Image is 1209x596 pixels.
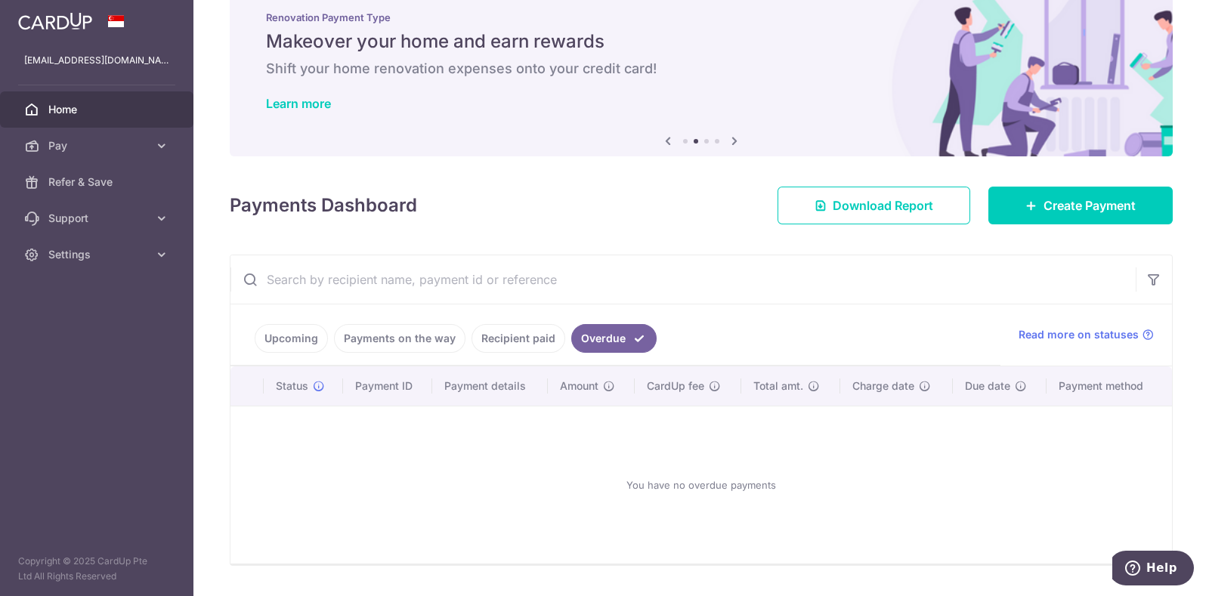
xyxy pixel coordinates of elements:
span: Home [48,102,148,117]
a: Overdue [571,324,657,353]
span: CardUp fee [647,378,704,394]
img: CardUp [18,12,92,30]
th: Payment method [1047,366,1172,406]
a: Download Report [778,187,970,224]
th: Payment ID [343,366,432,406]
span: Pay [48,138,148,153]
a: Recipient paid [472,324,565,353]
span: Total amt. [753,378,803,394]
h4: Payments Dashboard [230,192,417,219]
span: Refer & Save [48,174,148,190]
span: Settings [48,247,148,262]
a: Upcoming [255,324,328,353]
span: Create Payment [1044,196,1136,215]
span: Due date [965,378,1010,394]
div: You have no overdue payments [249,418,1154,551]
span: Amount [560,378,598,394]
a: Read more on statuses [1019,327,1154,342]
span: Charge date [852,378,914,394]
p: [EMAIL_ADDRESS][DOMAIN_NAME] [24,53,169,68]
h5: Makeover your home and earn rewards [266,29,1136,54]
a: Create Payment [988,187,1173,224]
input: Search by recipient name, payment id or reference [230,255,1136,304]
span: Read more on statuses [1019,327,1139,342]
a: Payments on the way [334,324,465,353]
th: Payment details [432,366,548,406]
iframe: Opens a widget where you can find more information [1112,551,1194,588]
span: Download Report [833,196,933,215]
a: Learn more [266,96,331,111]
span: Support [48,211,148,226]
p: Renovation Payment Type [266,11,1136,23]
h6: Shift your home renovation expenses onto your credit card! [266,60,1136,78]
span: Status [276,378,308,394]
